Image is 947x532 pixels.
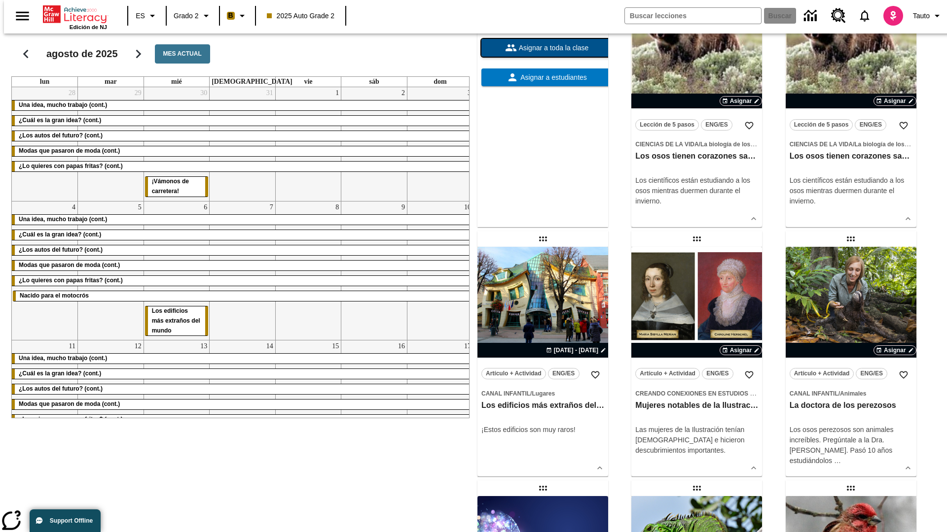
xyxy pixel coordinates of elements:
[855,119,886,131] button: ENG/ES
[144,340,210,455] td: 13 de agosto de 2025
[19,370,101,377] span: ¿Cuál es la gran idea? (cont.)
[481,425,604,435] div: ¡Estos edificios son muy raros!
[874,345,916,355] button: Asignar Elegir fechas
[275,201,341,340] td: 8 de agosto de 2025
[706,368,728,379] span: ENG/ES
[12,276,473,286] div: ¿Lo quieres con papas fritas? (cont.)
[19,163,123,169] span: ¿Lo quieres con papas fritas? (cont.)
[843,480,859,496] div: Lección arrastrable: Ahora las aves van más al norte
[740,117,758,134] button: Añadir a mis Favoritas
[790,425,912,466] div: Los osos perezosos son animales increíbles. Pregúntale a la Dra. [PERSON_NAME]. Pasó 10 años estu...
[852,3,877,29] a: Notificaciones
[407,340,473,455] td: 17 de agosto de 2025
[302,77,314,87] a: viernes
[838,390,840,397] span: /
[884,97,906,105] span: Asignar
[341,201,407,340] td: 9 de agosto de 2025
[131,7,163,25] button: Lenguaje: ES, Selecciona un idioma
[12,162,473,171] div: ¿Lo quieres con papas fritas? (cont.)
[884,346,906,355] span: Asignar
[400,201,407,213] a: 9 de agosto de 2025
[535,480,551,496] div: Lección arrastrable: Pregúntale a la científica: Misterios de la mente
[70,201,77,213] a: 4 de agosto de 2025
[12,131,473,141] div: ¿Los autos del futuro? (cont.)
[133,87,144,99] a: 29 de julio de 2025
[144,87,210,201] td: 30 de julio de 2025
[333,87,341,99] a: 1 de agosto de 2025
[635,141,698,148] span: Ciencias de la Vida
[462,341,473,353] a: 17 de agosto de 2025
[210,201,276,340] td: 7 de agosto de 2025
[144,201,210,340] td: 6 de agosto de 2025
[12,215,473,225] div: Una idea, mucho trabajo (cont.)
[174,11,199,21] span: Grado 2
[432,77,448,87] a: domingo
[635,151,758,162] h3: Los osos tienen corazones sanos, pero ¿por qué?
[210,87,276,201] td: 31 de julio de 2025
[12,146,473,156] div: Modas que pasaron de moda (cont.)
[861,368,883,379] span: ENG/ES
[50,517,93,524] span: Support Offline
[834,457,841,465] span: …
[12,261,473,270] div: Modas que pasaron de moda (cont.)
[38,77,51,87] a: lunes
[486,368,542,379] span: Artículo + Actividad
[333,201,341,213] a: 8 de agosto de 2025
[12,230,473,240] div: ¿Cuál es la gran idea? (cont.)
[43,3,107,30] div: Portada
[407,201,473,340] td: 10 de agosto de 2025
[198,341,209,353] a: 13 de agosto de 2025
[407,87,473,201] td: 3 de agosto de 2025
[790,400,912,411] h3: La doctora de los perezosos
[702,368,733,379] button: ENG/ES
[341,340,407,455] td: 16 de agosto de 2025
[794,368,850,379] span: Artículo + Actividad
[699,141,700,148] span: /
[12,245,473,255] div: ¿Los autos del futuro? (cont.)
[853,141,854,148] span: /
[874,96,916,106] button: Asignar Elegir fechas
[152,307,200,334] span: Los edificios más extraños del mundo
[228,9,233,22] span: B
[19,401,120,408] span: Modas que pasaron de moda (cont.)
[136,11,145,21] span: ES
[481,39,612,57] button: Asignar a toda la clase
[19,117,101,124] span: ¿Cuál es la gran idea? (cont.)
[720,345,763,355] button: Asignar Elegir fechas
[12,116,473,126] div: ¿Cuál es la gran idea? (cont.)
[19,132,103,139] span: ¿Los autos del futuro? (cont.)
[223,7,252,25] button: Boost El color de la clase es anaranjado claro. Cambiar el color de la clase.
[635,368,700,379] button: Artículo + Actividad
[635,175,758,206] p: Los científicos están estudiando a los osos mientras duermen durante el invierno.
[790,368,854,379] button: Artículo + Actividad
[798,2,825,30] a: Centro de información
[12,201,78,340] td: 4 de agosto de 2025
[631,247,762,476] div: lesson details
[554,346,598,355] span: [DATE] - [DATE]
[30,509,101,532] button: Support Offline
[895,117,912,134] button: Añadir a mis Favoritas
[19,147,120,154] span: Modas que pasaron de moda (cont.)
[19,216,107,223] span: Una idea, mucho trabajo (cont.)
[78,201,144,340] td: 5 de agosto de 2025
[396,341,407,353] a: 16 de agosto de 2025
[78,87,144,201] td: 29 de julio de 2025
[466,87,473,99] a: 3 de agosto de 2025
[790,388,912,399] span: Tema: Canal Infantil/Animales
[126,41,151,66] button: Seguir
[625,8,761,24] input: Buscar campo
[860,120,882,130] span: ENG/ES
[689,480,705,496] div: Lección arrastrable: Lluvia de iguanas
[481,388,604,399] span: Tema: Canal Infantil/Lugares
[46,48,118,60] h2: agosto de 2025
[67,341,77,353] a: 11 de agosto de 2025
[901,461,915,475] button: Ver más
[856,368,887,379] button: ENG/ES
[730,346,752,355] span: Asignar
[535,231,551,247] div: Lección arrastrable: Los edificios más extraños del mundo
[19,416,123,423] span: ¿Lo quieres con papas fritas? (cont.)
[12,87,78,201] td: 28 de julio de 2025
[586,366,604,384] button: Añadir a mis Favoritas
[895,366,912,384] button: Añadir a mis Favoritas
[19,262,120,268] span: Modas que pasaron de moda (cont.)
